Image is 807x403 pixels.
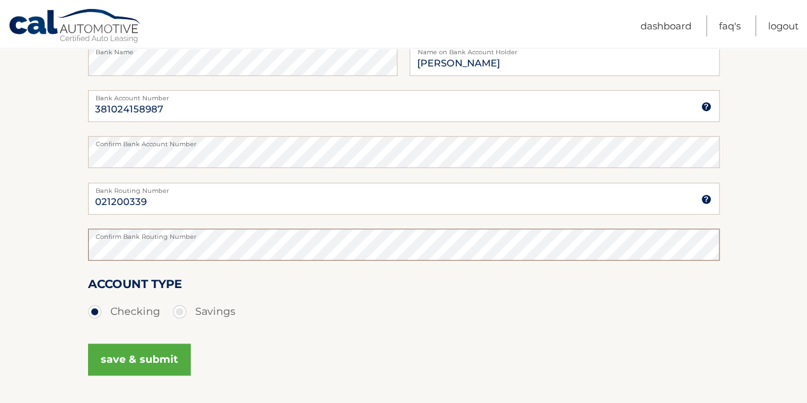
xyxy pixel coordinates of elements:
[88,90,720,122] input: Bank Account Number
[173,299,235,324] label: Savings
[410,44,719,54] label: Name on Bank Account Holder
[640,15,692,36] a: Dashboard
[88,44,397,54] label: Bank Name
[88,344,191,376] button: save & submit
[410,44,719,76] input: Name on Account (Account Holder Name)
[88,299,160,324] label: Checking
[88,275,182,298] label: Account Type
[88,90,720,100] label: Bank Account Number
[701,102,711,112] img: tooltip.svg
[88,183,720,215] input: Bank Routing Number
[701,194,711,204] img: tooltip.svg
[768,15,799,36] a: Logout
[719,15,741,36] a: FAQ's
[8,8,142,45] a: Cal Automotive
[88,136,720,146] label: Confirm Bank Account Number
[88,183,720,193] label: Bank Routing Number
[88,229,720,239] label: Confirm Bank Routing Number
